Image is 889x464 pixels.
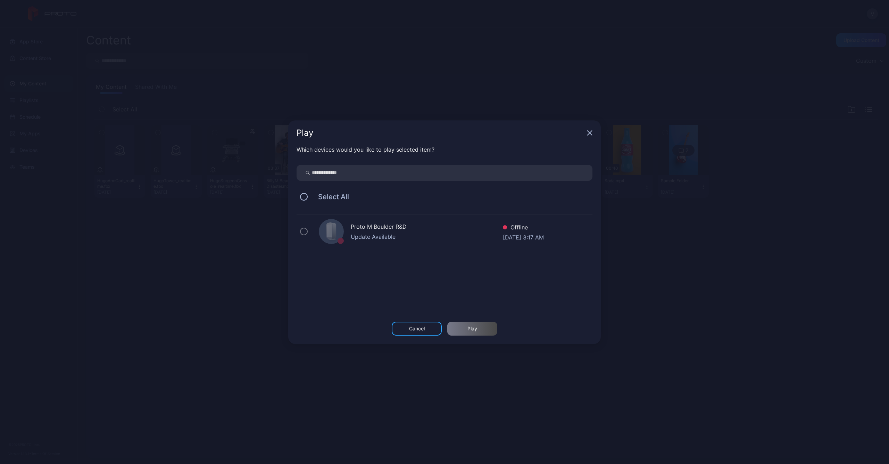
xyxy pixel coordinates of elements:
[503,233,544,240] div: [DATE] 3:17 AM
[351,233,503,241] div: Update Available
[297,145,592,154] div: Which devices would you like to play selected item?
[447,322,497,336] button: Play
[297,129,584,137] div: Play
[351,222,503,233] div: Proto M Boulder R&D
[311,193,349,201] span: Select All
[503,223,544,233] div: Offline
[467,326,477,331] div: Play
[392,322,442,336] button: Cancel
[409,326,425,331] div: Cancel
